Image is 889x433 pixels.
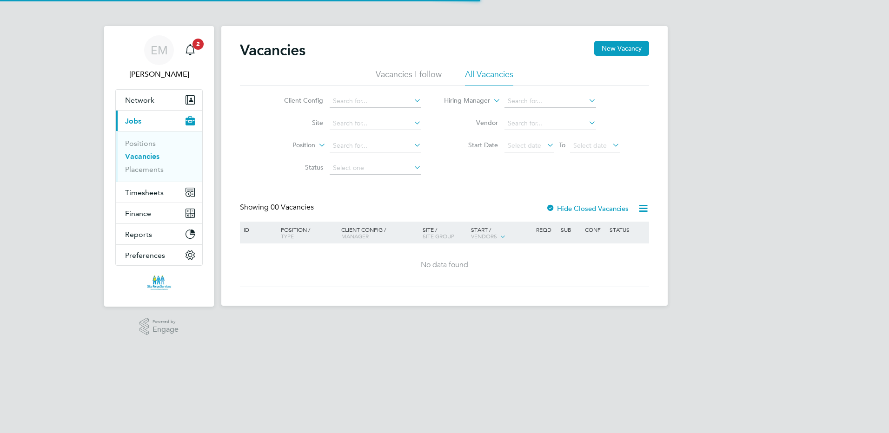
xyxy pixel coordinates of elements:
[573,141,607,150] span: Select date
[116,90,202,110] button: Network
[330,162,421,175] input: Select one
[270,96,323,105] label: Client Config
[115,69,203,80] span: Eliza McCallum
[534,222,558,237] div: Reqd
[240,41,305,59] h2: Vacancies
[504,117,596,130] input: Search for...
[471,232,497,240] span: Vendors
[115,35,203,80] a: EM[PERSON_NAME]
[420,222,469,244] div: Site /
[556,139,568,151] span: To
[270,163,323,171] label: Status
[504,95,596,108] input: Search for...
[104,26,214,307] nav: Main navigation
[125,251,165,260] span: Preferences
[330,139,421,152] input: Search for...
[607,222,648,237] div: Status
[546,204,629,213] label: Hide Closed Vacancies
[125,188,164,197] span: Timesheets
[465,69,513,85] li: All Vacancies
[423,232,454,240] span: Site Group
[437,96,490,105] label: Hiring Manager
[125,152,159,161] a: Vacancies
[125,117,141,125] span: Jobs
[330,95,421,108] input: Search for...
[192,39,204,50] span: 2
[341,232,369,240] span: Manager
[125,165,164,174] a: Placements
[139,318,179,335] a: Powered byEngage
[153,326,179,334] span: Engage
[508,141,541,150] span: Select date
[339,222,420,244] div: Client Config /
[469,222,534,245] div: Start /
[116,111,202,131] button: Jobs
[153,318,179,326] span: Powered by
[116,224,202,244] button: Reports
[151,44,168,56] span: EM
[274,222,339,244] div: Position /
[444,118,498,127] label: Vendor
[116,245,202,265] button: Preferences
[594,41,649,56] button: New Vacancy
[116,203,202,223] button: Finance
[262,141,315,150] label: Position
[146,275,172,290] img: siteforceservices-logo-retina.png
[125,139,156,148] a: Positions
[330,117,421,130] input: Search for...
[281,232,294,240] span: Type
[270,118,323,127] label: Site
[558,222,583,237] div: Sub
[115,275,203,290] a: Go to home page
[125,230,152,239] span: Reports
[125,209,151,218] span: Finance
[241,260,648,270] div: No data found
[583,222,607,237] div: Conf
[125,96,154,105] span: Network
[116,182,202,203] button: Timesheets
[181,35,199,65] a: 2
[444,141,498,149] label: Start Date
[271,203,314,212] span: 00 Vacancies
[240,203,316,212] div: Showing
[116,131,202,182] div: Jobs
[376,69,442,85] li: Vacancies I follow
[241,222,274,237] div: ID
